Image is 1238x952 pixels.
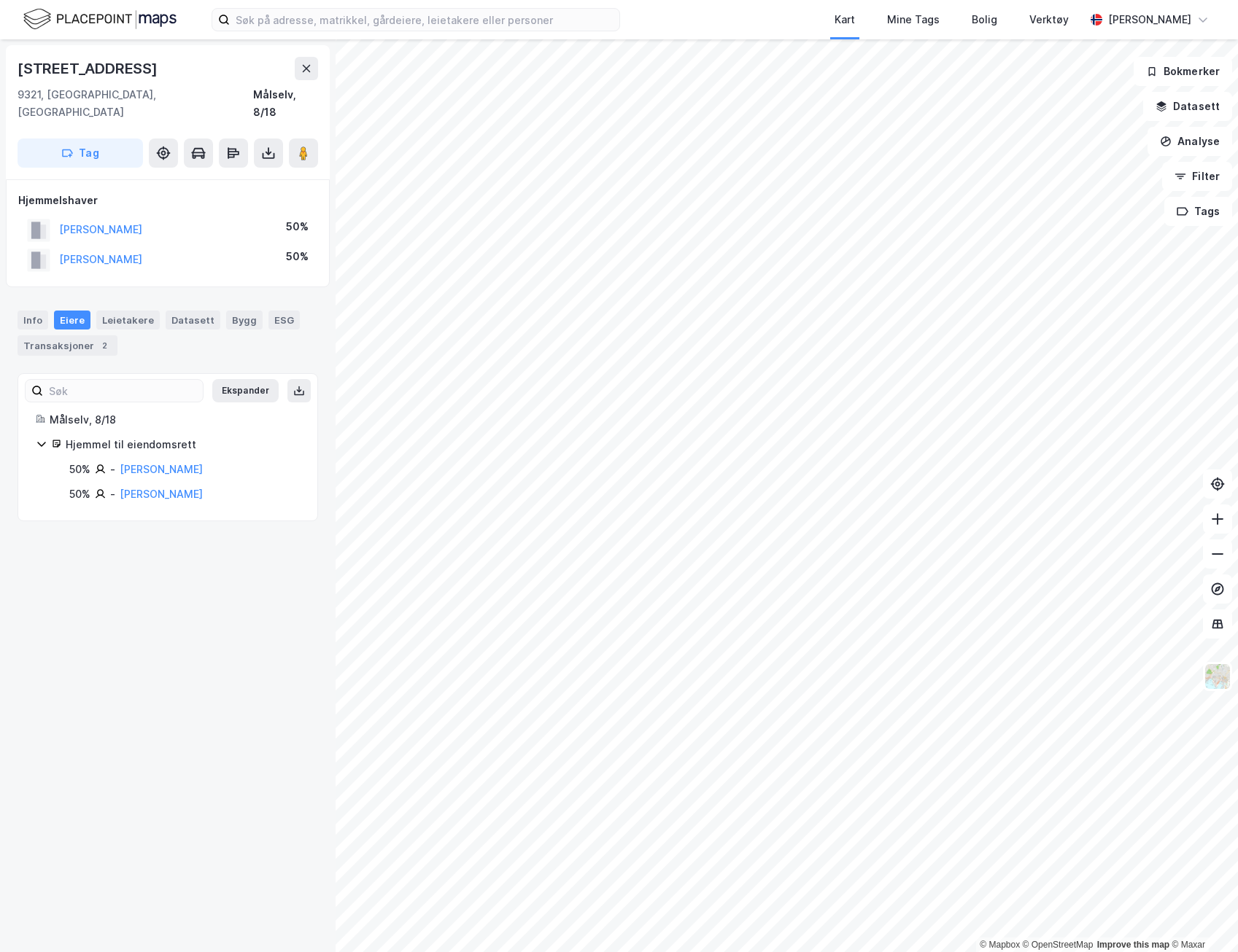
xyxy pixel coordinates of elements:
button: Tags [1164,197,1232,226]
a: OpenStreetMap [1023,940,1094,950]
div: Eiere [54,311,90,329]
button: Analyse [1148,127,1232,156]
div: ESG [268,311,300,329]
button: Datasett [1143,92,1232,121]
div: [PERSON_NAME] [1108,11,1191,28]
div: Verktøy [1029,11,1069,28]
div: Transaksjoner [18,335,117,356]
div: - [110,485,115,503]
div: [STREET_ADDRESS] [18,57,160,80]
div: 50% [69,461,90,478]
div: 2 [97,338,112,353]
div: Målselv, 8/18 [50,411,300,429]
input: Søk på adresse, matrikkel, gårdeiere, leietakere eller personer [230,9,619,31]
div: Hjemmel til eiendomsrett [66,436,300,453]
div: 50% [286,248,309,265]
button: Tag [18,138,143,168]
div: - [110,461,115,478]
div: Målselv, 8/18 [253,86,318,121]
a: [PERSON_NAME] [120,488,203,500]
div: Mine Tags [887,11,940,28]
input: Søk [43,380,203,402]
div: Datasett [166,311,220,329]
div: Bolig [972,11,997,28]
div: Kontrollprogram for chat [1165,882,1238,952]
button: Ekspander [212,379,279,402]
img: logo.f888ab2527a4732fd821a326f86c7f29.svg [23,7,177,32]
div: Kart [835,11,855,28]
div: 50% [286,218,309,235]
button: Bokmerker [1134,57,1232,86]
div: 50% [69,485,90,503]
div: 9321, [GEOGRAPHIC_DATA], [GEOGRAPHIC_DATA] [18,86,253,121]
div: Info [18,311,48,329]
img: Z [1204,663,1231,690]
div: Leietakere [96,311,160,329]
iframe: Chat Widget [1165,882,1238,952]
button: Filter [1162,162,1232,191]
a: Mapbox [980,940,1020,950]
div: Bygg [226,311,263,329]
div: Hjemmelshaver [18,192,317,209]
a: [PERSON_NAME] [120,463,203,475]
a: Improve this map [1097,940,1169,950]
